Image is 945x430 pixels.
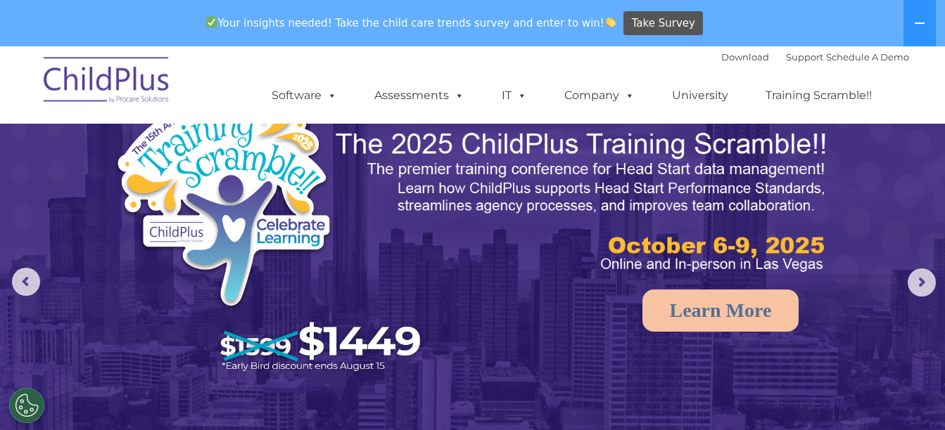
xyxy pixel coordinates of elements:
[201,9,622,37] span: Your insights needed! Take the child care trends survey and enter to win!
[360,82,478,110] a: Assessments
[751,82,886,110] a: Training Scramble!!
[632,11,695,36] span: Take Survey
[826,51,909,63] a: Schedule A Demo
[605,17,616,27] img: 👏
[206,17,217,27] img: ✅
[642,289,799,332] a: Learn More
[488,82,541,110] a: IT
[9,388,44,423] button: Cookies Settings
[37,47,177,117] img: ChildPlus by Procare Solutions
[623,11,703,36] a: Take Survey
[721,51,769,63] a: Download
[721,51,909,63] font: |
[658,82,742,110] a: University
[786,51,823,63] a: Support
[550,82,649,110] a: Company
[258,82,351,110] a: Software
